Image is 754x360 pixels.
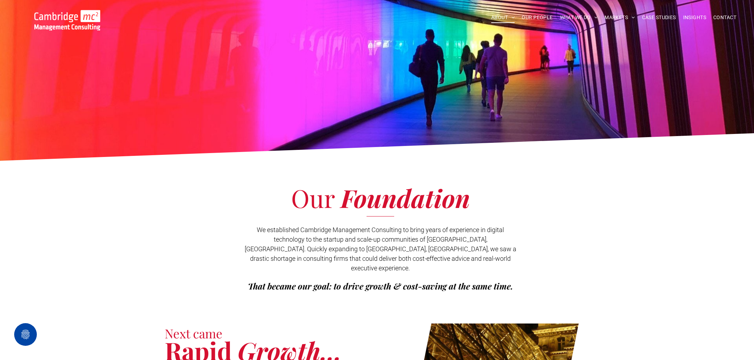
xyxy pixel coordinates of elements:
span: Next came [165,325,222,342]
img: Go to Homepage [34,10,100,30]
span: We established Cambridge Management Consulting to bring years of experience in digital technology... [245,226,516,272]
a: Your Business Transformed | Cambridge Management Consulting [34,11,100,18]
a: ABOUT [488,12,518,23]
span: That became our goal: to drive growth & cost-saving at the same time. [248,280,513,292]
span: Our [291,181,335,214]
a: INSIGHTS [680,12,710,23]
a: MARKETS [601,12,638,23]
a: CONTACT [710,12,740,23]
a: OUR PEOPLE [518,12,556,23]
a: CASE STUDIES [639,12,680,23]
span: Foundation [341,181,470,214]
a: WHAT WE DO [556,12,601,23]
